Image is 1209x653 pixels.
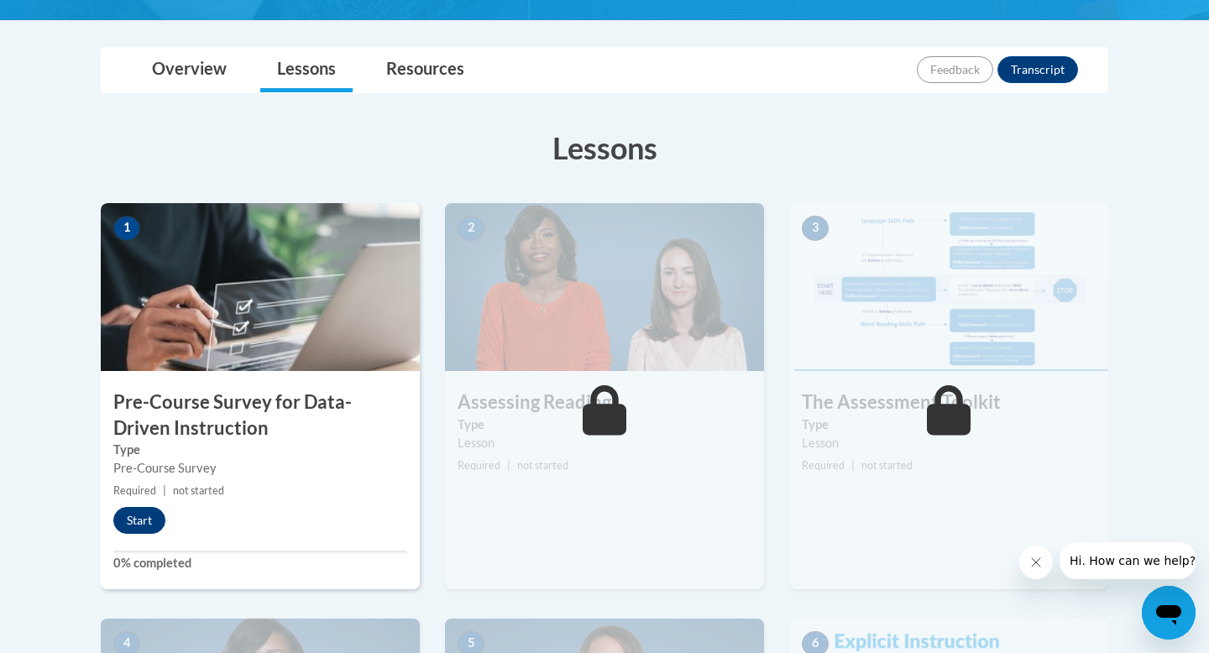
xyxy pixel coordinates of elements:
[789,389,1108,415] h3: The Assessment Toolkit
[260,48,353,92] a: Lessons
[802,415,1096,434] label: Type
[113,507,165,534] button: Start
[163,484,166,497] span: |
[101,203,420,371] img: Course Image
[802,434,1096,452] div: Lesson
[458,415,751,434] label: Type
[851,459,855,472] span: |
[917,56,993,83] button: Feedback
[1019,546,1053,579] iframe: Close message
[507,459,510,472] span: |
[997,56,1078,83] button: Transcript
[113,554,407,572] label: 0% completed
[517,459,568,472] span: not started
[101,389,420,441] h3: Pre-Course Survey for Data-Driven Instruction
[113,459,407,478] div: Pre-Course Survey
[789,203,1108,371] img: Course Image
[458,434,751,452] div: Lesson
[445,203,764,371] img: Course Image
[1060,542,1196,579] iframe: Message from company
[173,484,224,497] span: not started
[1142,586,1196,640] iframe: Button to launch messaging window
[101,127,1108,169] h3: Lessons
[445,389,764,415] h3: Assessing Reading
[369,48,481,92] a: Resources
[802,459,845,472] span: Required
[458,459,500,472] span: Required
[135,48,243,92] a: Overview
[113,216,140,241] span: 1
[113,484,156,497] span: Required
[458,216,484,241] span: 2
[802,216,829,241] span: 3
[861,459,913,472] span: not started
[113,441,407,459] label: Type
